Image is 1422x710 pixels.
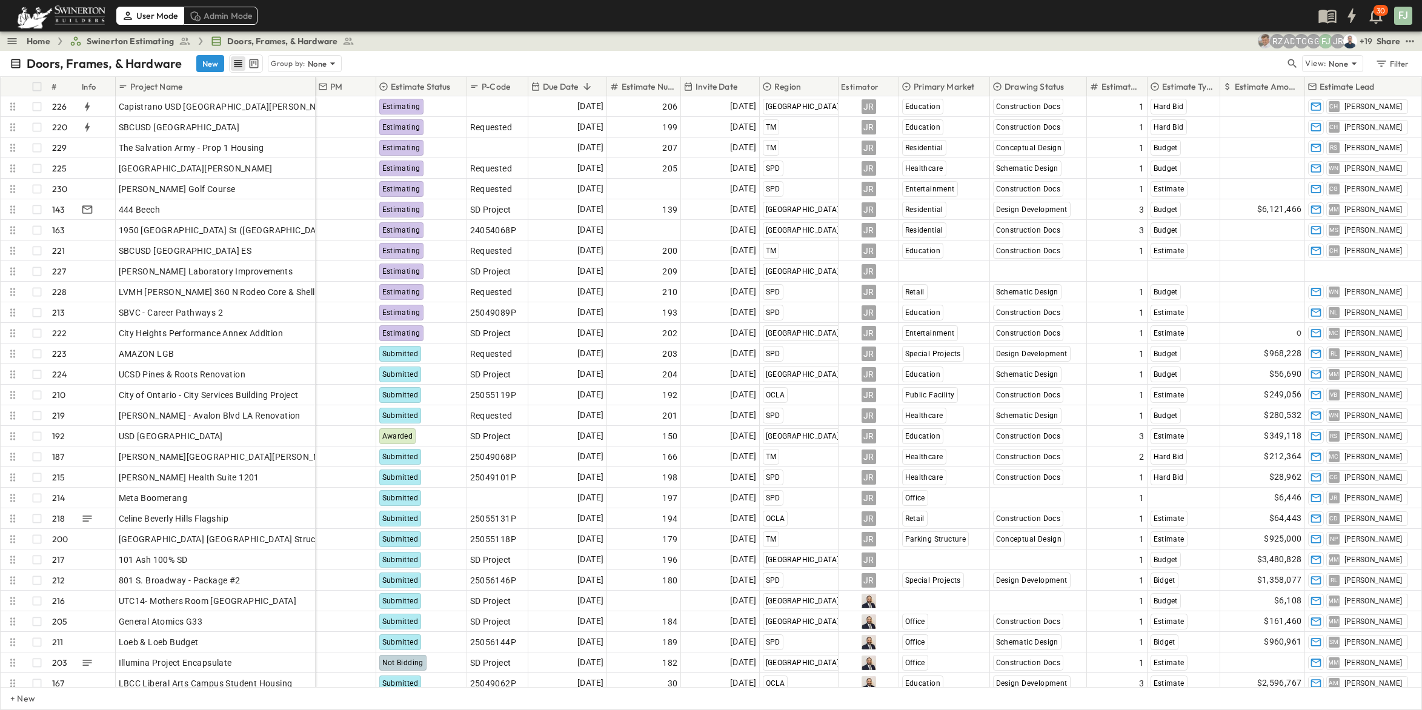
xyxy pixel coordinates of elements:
[1344,328,1403,338] span: [PERSON_NAME]
[730,305,756,319] span: [DATE]
[119,389,299,401] span: City of Ontario - City Services Building Project
[119,265,293,277] span: [PERSON_NAME] Laboratory Improvements
[119,348,174,360] span: AMAZON LGB
[996,205,1068,214] span: Design Development
[52,162,67,174] p: 225
[766,329,840,337] span: [GEOGRAPHIC_DATA]
[766,185,780,193] span: SPD
[119,162,273,174] span: [GEOGRAPHIC_DATA][PERSON_NAME]
[52,121,68,133] p: 220
[382,267,420,276] span: Estimating
[862,614,876,629] img: Profile Picture
[662,121,677,133] span: 199
[1344,164,1403,173] span: [PERSON_NAME]
[1306,34,1321,48] div: Gerrad Gerber (gerrad.gerber@swinerton.com)
[662,162,677,174] span: 205
[905,370,941,379] span: Education
[1154,370,1178,379] span: Budget
[382,205,420,214] span: Estimating
[1139,307,1144,319] span: 1
[577,120,603,134] span: [DATE]
[470,204,511,216] span: SD Project
[470,224,517,236] span: 24054068P
[382,185,420,193] span: Estimating
[862,182,876,196] div: JR
[730,408,756,422] span: [DATE]
[119,183,236,195] span: [PERSON_NAME] Golf Course
[862,202,876,217] div: JR
[862,367,876,382] div: JR
[996,102,1061,111] span: Construction Docs
[1344,287,1403,297] span: [PERSON_NAME]
[1377,35,1400,47] div: Share
[1257,202,1302,216] span: $6,121,466
[862,305,876,320] div: JR
[470,162,513,174] span: Requested
[766,308,780,317] span: SPD
[862,264,876,279] div: JR
[1154,350,1178,358] span: Budget
[1329,250,1338,251] span: CH
[905,102,941,111] span: Education
[119,307,224,319] span: SBVC - Career Pathways 2
[119,286,315,298] span: LVMH [PERSON_NAME] 360 N Rodeo Core & Shell
[382,308,420,317] span: Estimating
[1371,55,1412,72] button: Filter
[996,370,1058,379] span: Schematic Design
[470,307,517,319] span: 25049089P
[1154,102,1184,111] span: Hard Bid
[766,391,785,399] span: OCLA
[1139,162,1144,174] span: 1
[766,164,780,173] span: SPD
[996,185,1061,193] span: Construction Docs
[1344,246,1403,256] span: [PERSON_NAME]
[730,326,756,340] span: [DATE]
[730,285,756,299] span: [DATE]
[330,81,342,93] p: PM
[1360,35,1372,47] p: + 19
[662,265,677,277] span: 209
[730,429,756,443] span: [DATE]
[1403,34,1417,48] button: test
[1377,6,1385,16] p: 30
[15,3,108,28] img: 6c363589ada0b36f064d841b69d3a419a338230e66bb0a533688fa5cc3e9e735.png
[905,308,941,317] span: Education
[1139,348,1144,360] span: 1
[1344,143,1403,153] span: [PERSON_NAME]
[577,223,603,237] span: [DATE]
[1330,147,1338,148] span: RS
[996,164,1058,173] span: Schematic Design
[382,123,420,131] span: Estimating
[862,326,876,340] div: JR
[119,101,337,113] span: Capistrano USD [GEOGRAPHIC_DATA][PERSON_NAME]
[577,367,603,381] span: [DATE]
[1344,122,1403,132] span: [PERSON_NAME]
[766,226,840,234] span: [GEOGRAPHIC_DATA]
[52,286,67,298] p: 228
[766,123,777,131] span: TM
[1139,204,1144,216] span: 3
[577,408,603,422] span: [DATE]
[1343,34,1357,48] img: Brandon Norcutt (brandon.norcutt@swinerton.com)
[82,70,96,104] div: Info
[905,247,941,255] span: Education
[766,267,840,276] span: [GEOGRAPHIC_DATA]
[1305,57,1326,70] p: View:
[905,288,925,296] span: Retail
[27,55,182,72] p: Doors, Frames, & Hardware
[70,35,191,47] a: Swinerton Estimating
[1154,205,1178,214] span: Budget
[52,265,67,277] p: 227
[662,142,677,154] span: 207
[996,350,1068,358] span: Design Development
[543,81,578,93] p: Due Date
[1264,408,1301,422] span: $280,532
[49,77,79,96] div: #
[766,350,780,358] span: SPD
[662,327,677,339] span: 202
[996,288,1058,296] span: Schematic Design
[1139,389,1144,401] span: 1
